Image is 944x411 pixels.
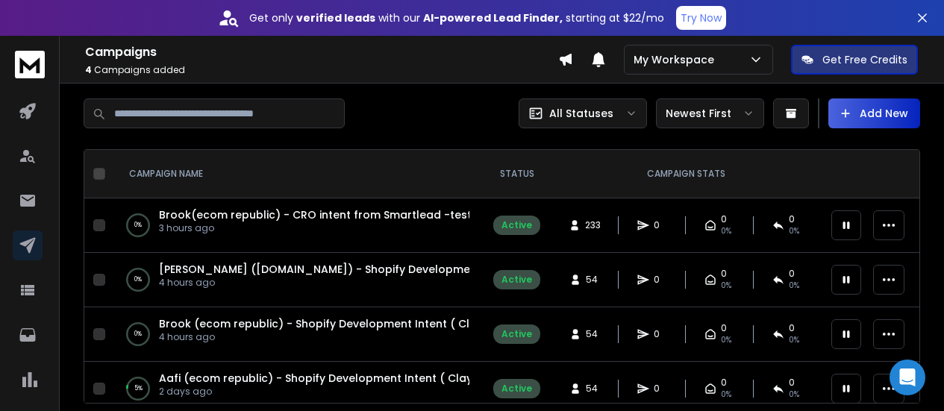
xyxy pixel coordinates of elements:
[159,371,481,386] a: Aafi (ecom republic) - Shopify Development Intent ( Clay )
[654,219,669,231] span: 0
[654,274,669,286] span: 0
[789,280,799,292] span: 0%
[721,225,731,237] span: 0%
[789,377,795,389] span: 0
[789,322,795,334] span: 0
[721,377,727,389] span: 0
[721,268,727,280] span: 0
[423,10,563,25] strong: AI-powered Lead Finder,
[15,51,45,78] img: logo
[586,328,601,340] span: 54
[828,98,920,128] button: Add New
[789,268,795,280] span: 0
[789,389,799,401] span: 0%
[134,218,142,233] p: 0 %
[111,253,484,307] td: 0%[PERSON_NAME] ([DOMAIN_NAME]) - Shopify Development Intent ( Clay )4 hours ago
[85,64,558,76] p: Campaigns added
[789,334,799,346] span: 0%
[681,10,722,25] p: Try Now
[111,150,484,198] th: CAMPAIGN NAME
[721,334,731,346] span: 0%
[634,52,720,67] p: My Workspace
[134,327,142,342] p: 0 %
[822,52,907,67] p: Get Free Credits
[721,280,731,292] span: 0%
[791,45,918,75] button: Get Free Credits
[721,322,727,334] span: 0
[159,316,491,331] a: Brook (ecom republic) - Shopify Development Intent ( Clay )
[134,272,142,287] p: 0 %
[501,274,532,286] div: Active
[586,274,601,286] span: 54
[585,219,601,231] span: 233
[85,63,92,76] span: 4
[111,198,484,253] td: 0%Brook(ecom republic) - CRO intent from Smartlead -testing3 hours ago
[656,98,764,128] button: Newest First
[159,277,469,289] p: 4 hours ago
[111,307,484,362] td: 0%Brook (ecom republic) - Shopify Development Intent ( Clay )4 hours ago
[789,213,795,225] span: 0
[484,150,549,198] th: STATUS
[501,328,532,340] div: Active
[249,10,664,25] p: Get only with our starting at $22/mo
[654,328,669,340] span: 0
[549,150,822,198] th: CAMPAIGN STATS
[159,331,469,343] p: 4 hours ago
[721,389,731,401] span: 0%
[134,381,143,396] p: 5 %
[85,43,558,61] h1: Campaigns
[586,383,601,395] span: 54
[654,383,669,395] span: 0
[159,222,469,234] p: 3 hours ago
[549,106,613,121] p: All Statuses
[890,360,925,395] div: Open Intercom Messenger
[159,207,488,222] a: Brook(ecom republic) - CRO intent from Smartlead -testing
[501,219,532,231] div: Active
[501,383,532,395] div: Active
[159,386,469,398] p: 2 days ago
[159,262,560,277] a: [PERSON_NAME] ([DOMAIN_NAME]) - Shopify Development Intent ( Clay )
[789,225,799,237] span: 0%
[721,213,727,225] span: 0
[296,10,375,25] strong: verified leads
[676,6,726,30] button: Try Now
